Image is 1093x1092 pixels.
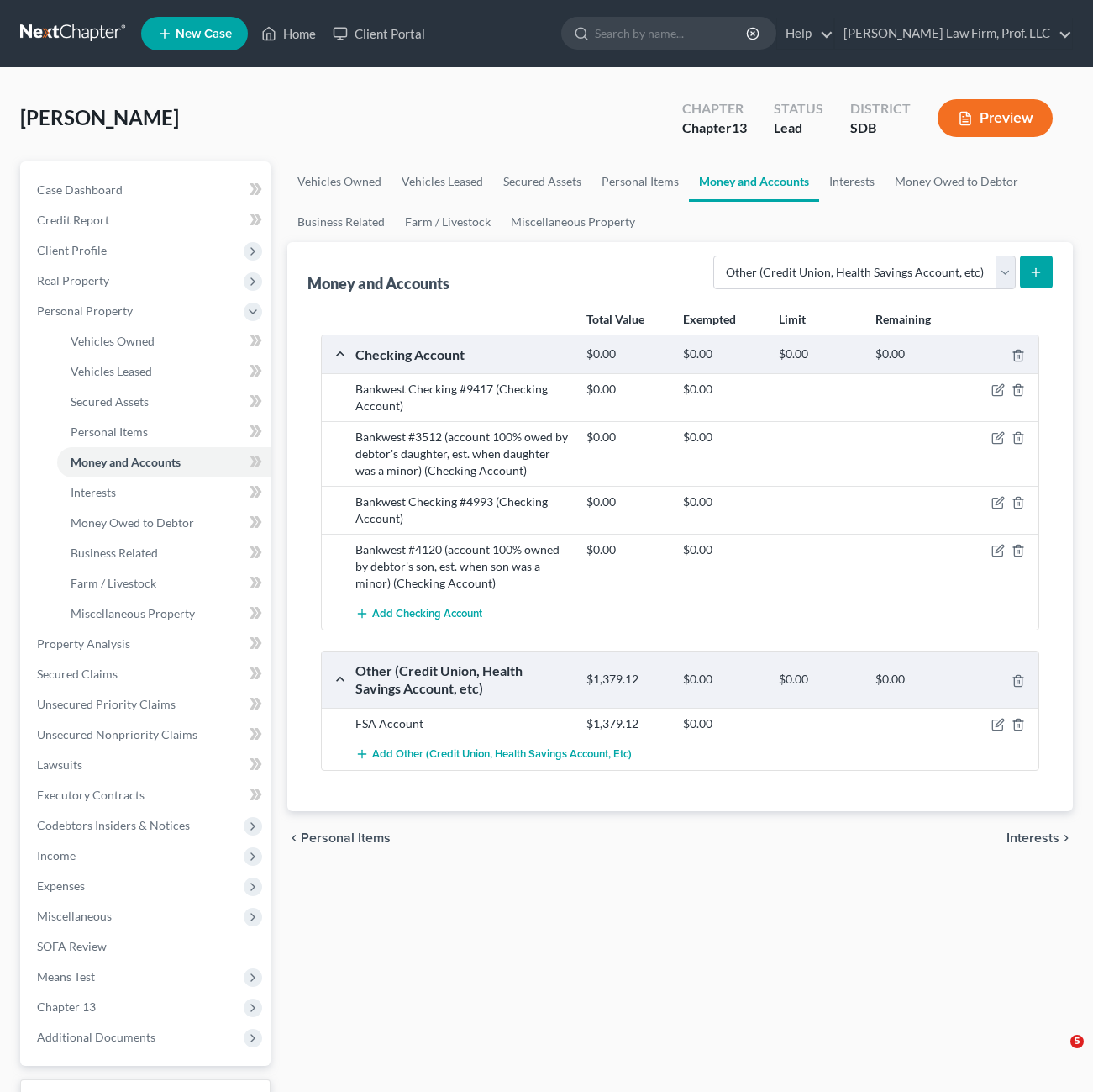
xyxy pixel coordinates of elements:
a: Unsecured Nonpriority Claims [24,720,271,750]
input: Search by name... [595,18,749,49]
span: Codebtors Insiders & Notices [37,818,190,832]
strong: Exempted [683,312,736,326]
div: District [850,99,911,119]
span: Real Property [37,273,109,288]
div: Bankwest #3512 (account 100% owed by debtor's daughter, est. when daughter was a minor) (Checking... [347,429,578,479]
span: Income [37,848,76,863]
div: $0.00 [867,672,964,688]
a: Lawsuits [24,750,271,780]
span: Miscellaneous Property [71,606,195,620]
a: Case Dashboard [24,175,271,205]
div: Status [774,99,823,119]
span: Lawsuits [37,757,82,772]
a: Money and Accounts [689,161,819,202]
span: Client Profile [37,243,107,257]
span: Add Other (Credit Union, Health Savings Account, etc) [372,747,632,761]
div: Chapter [682,119,747,138]
div: $1,379.12 [578,715,675,732]
a: Secured Assets [493,161,591,202]
span: Credit Report [37,213,109,227]
div: Checking Account [347,346,578,363]
span: Vehicles Owned [71,334,155,348]
a: Farm / Livestock [57,568,271,599]
span: Farm / Livestock [71,576,156,590]
button: chevron_left Personal Items [287,831,391,845]
div: $0.00 [770,672,867,688]
strong: Total Value [586,312,644,326]
span: Vehicles Leased [71,364,152,378]
span: Secured Assets [71,394,149,409]
div: $0.00 [578,381,675,398]
span: Unsecured Priority Claims [37,697,176,711]
span: Add Checking Account [372,608,482,621]
span: New Case [176,28,232,40]
span: [PERSON_NAME] [20,105,179,129]
a: Home [253,18,324,49]
a: Miscellaneous Property [57,599,271,629]
span: Means Test [37,969,95,984]
a: Property Analysis [24,629,271,659]
span: Additional Documents [37,1030,155,1044]
span: Money Owed to Debtor [71,515,194,530]
button: Add Checking Account [355,599,482,630]
div: FSA Account [347,715,578,732]
a: Secured Claims [24,659,271,689]
div: $0.00 [675,672,771,688]
a: Money and Accounts [57,447,271,477]
a: Executory Contracts [24,780,271,810]
span: Business Related [71,546,158,560]
span: Personal Property [37,303,133,318]
div: $1,379.12 [578,672,675,688]
strong: Limit [779,312,806,326]
a: Secured Assets [57,387,271,417]
div: $0.00 [770,346,867,362]
span: Interests [1006,831,1059,845]
div: $0.00 [867,346,964,362]
span: Secured Claims [37,667,118,681]
a: Business Related [57,538,271,568]
span: Personal Items [301,831,391,845]
a: Help [777,18,833,49]
a: Personal Items [57,417,271,447]
a: Vehicles Owned [287,161,391,202]
div: $0.00 [675,381,771,398]
span: Chapter 13 [37,1000,96,1014]
div: $0.00 [675,429,771,446]
div: $0.00 [675,715,771,732]
span: Case Dashboard [37,182,123,197]
div: Bankwest #4120 (account 100% owned by debtor's son, est. when son was a minor) (Checking Account) [347,541,578,592]
a: Credit Report [24,205,271,235]
a: Personal Items [591,161,689,202]
span: Interests [71,485,116,499]
a: Unsecured Priority Claims [24,689,271,720]
span: Property Analysis [37,636,130,651]
a: Interests [57,477,271,508]
span: Expenses [37,878,85,893]
span: Miscellaneous [37,909,112,923]
strong: Remaining [875,312,931,326]
div: SDB [850,119,911,138]
div: $0.00 [675,493,771,510]
button: Preview [938,99,1053,137]
button: Interests chevron_right [1006,831,1073,845]
div: Money and Accounts [307,273,449,293]
i: chevron_right [1059,831,1073,845]
div: $0.00 [578,541,675,558]
div: Chapter [682,99,747,119]
a: Money Owed to Debtor [885,161,1028,202]
div: $0.00 [675,541,771,558]
div: $0.00 [578,429,675,446]
span: Unsecured Nonpriority Claims [37,727,197,741]
a: Business Related [287,202,395,242]
div: Other (Credit Union, Health Savings Account, etc) [347,662,578,698]
a: Vehicles Leased [57,356,271,387]
span: 13 [732,119,747,135]
a: Miscellaneous Property [501,202,645,242]
div: $0.00 [675,346,771,362]
span: 5 [1070,1035,1084,1048]
a: Money Owed to Debtor [57,508,271,538]
a: SOFA Review [24,931,271,962]
span: Executory Contracts [37,788,145,802]
div: $0.00 [578,346,675,362]
span: Money and Accounts [71,455,181,469]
